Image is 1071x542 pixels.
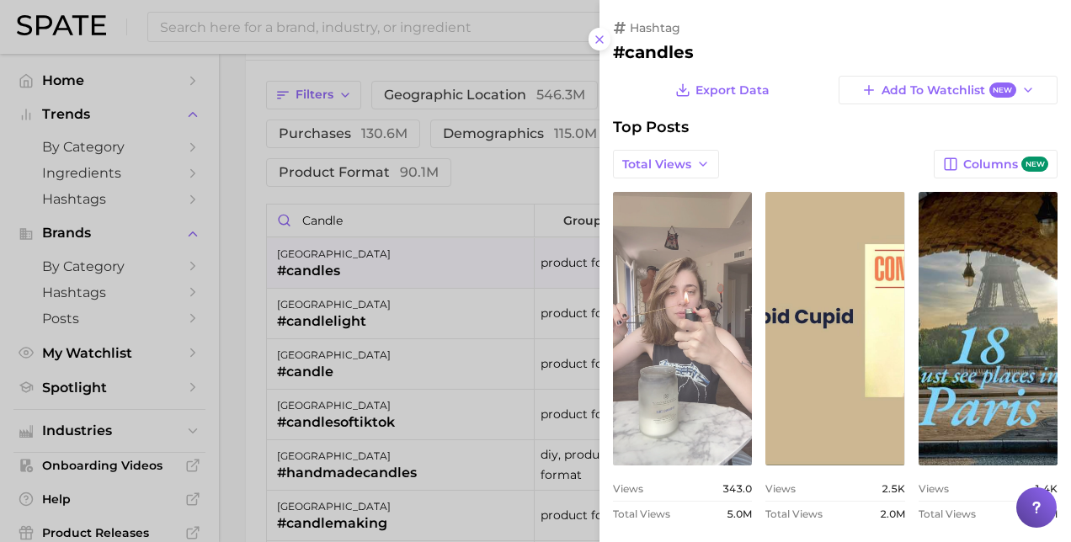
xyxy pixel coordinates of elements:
span: 2.0m [880,507,905,520]
span: 5.0m [727,507,752,520]
button: Add to WatchlistNew [839,76,1058,104]
span: 343.0 [722,482,752,495]
span: Top Posts [613,118,689,136]
span: Total Views [919,507,976,520]
button: Columnsnew [934,150,1058,178]
span: new [1021,157,1048,173]
span: Views [919,482,949,495]
button: Total Views [613,150,719,178]
span: 2.5k [882,482,905,495]
span: Export Data [695,83,770,98]
span: New [989,82,1016,98]
button: Export Data [671,76,774,104]
span: Columns [963,157,1048,173]
span: Views [765,482,796,495]
span: Total Views [622,157,691,172]
span: Views [613,482,643,495]
span: Total Views [765,507,823,520]
span: Total Views [613,507,670,520]
h2: #candles [613,42,1058,62]
span: 1.4k [1034,482,1058,495]
span: Add to Watchlist [882,82,1015,98]
span: hashtag [630,20,680,35]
